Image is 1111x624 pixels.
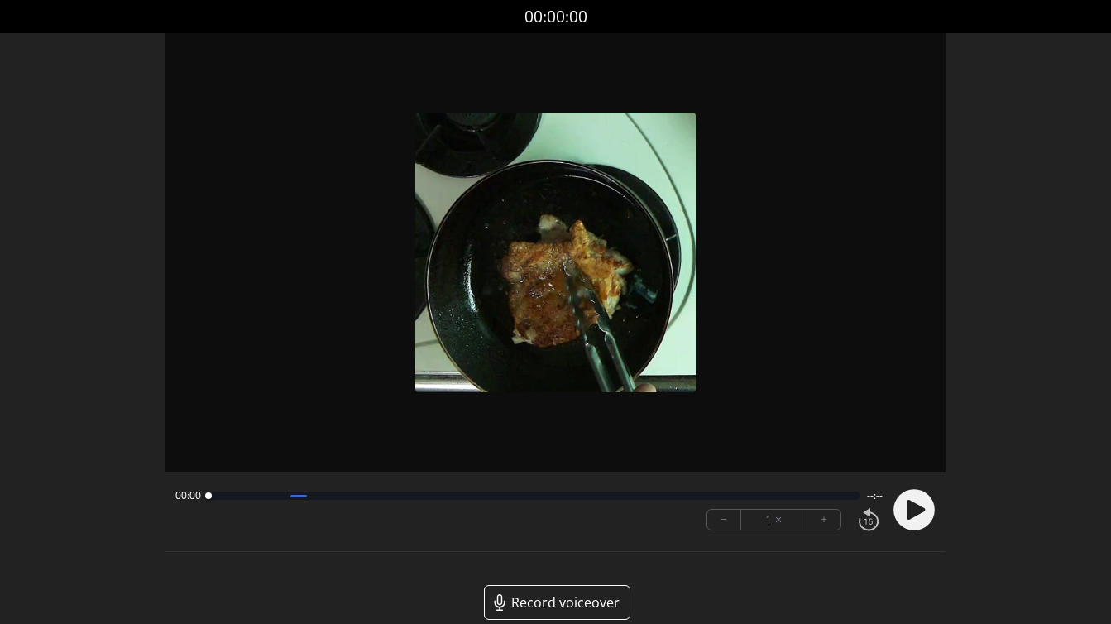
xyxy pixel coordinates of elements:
button: + [807,510,840,530]
button: − [707,510,741,530]
span: --:-- [867,489,883,502]
a: Record voiceover [484,585,630,620]
a: 00:00:00 [524,5,587,29]
img: Poster Image [415,113,695,392]
div: 1 × [741,510,807,530]
span: 00:00 [175,489,201,502]
span: Record voiceover [511,593,620,612]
